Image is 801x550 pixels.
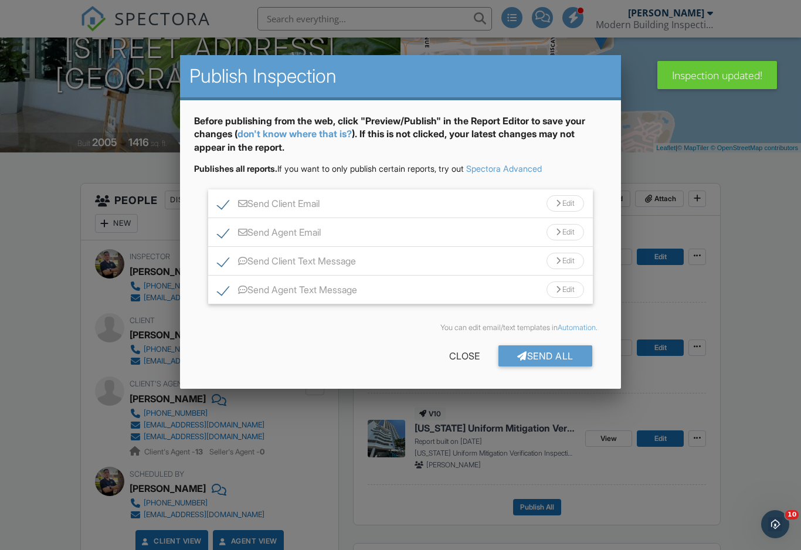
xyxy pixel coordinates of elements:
label: Send Client Text Message [218,256,356,270]
label: Send Agent Text Message [218,284,357,299]
div: Edit [547,224,584,240]
iframe: Intercom live chat [761,510,789,538]
strong: Publishes all reports. [194,164,277,174]
h2: Publish Inspection [189,64,611,88]
div: Edit [547,253,584,269]
div: Edit [547,281,584,298]
a: don't know where that is? [237,128,352,140]
span: 10 [785,510,799,520]
div: Edit [547,195,584,212]
div: Before publishing from the web, click "Preview/Publish" in the Report Editor to save your changes... [194,114,606,163]
span: If you want to only publish certain reports, try out [194,164,464,174]
label: Send Agent Email [218,227,321,242]
div: Inspection updated! [657,61,777,89]
a: Automation [558,323,596,332]
div: You can edit email/text templates in . [203,323,597,332]
div: Close [430,345,498,366]
a: Spectora Advanced [466,164,542,174]
label: Send Client Email [218,198,320,213]
div: Send All [498,345,592,366]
